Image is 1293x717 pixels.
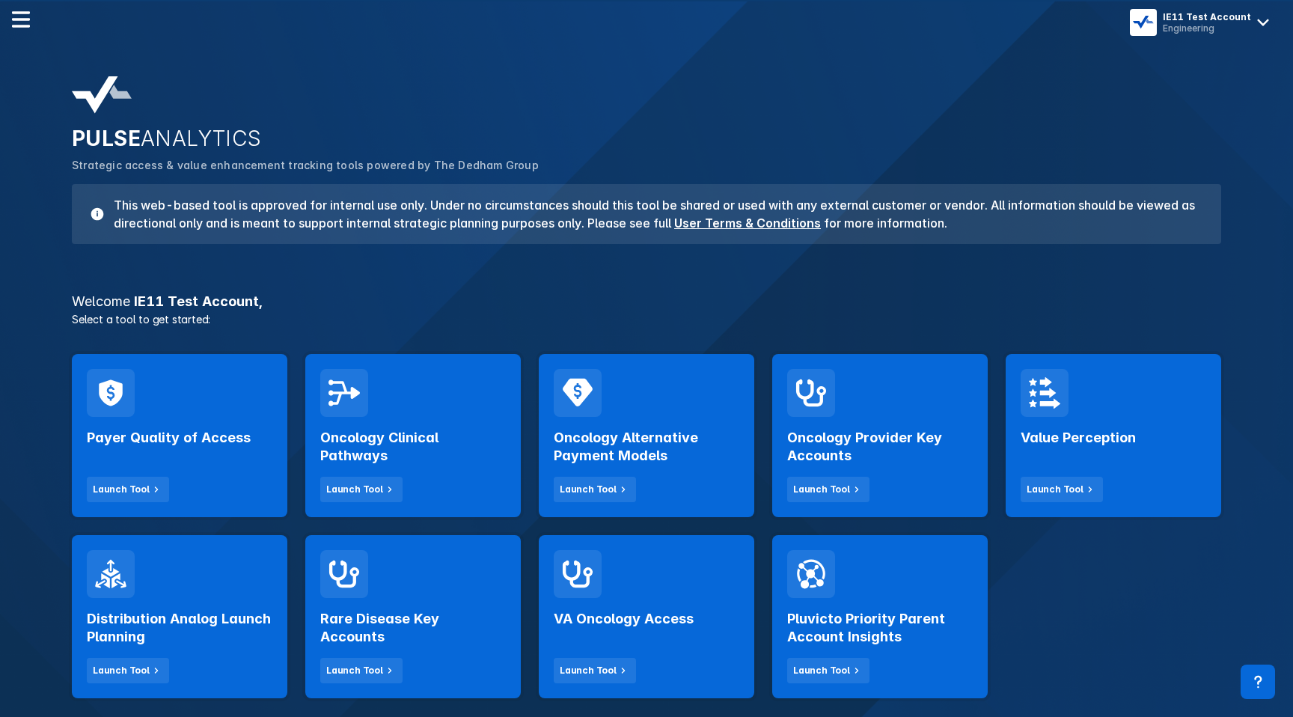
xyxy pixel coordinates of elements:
span: Welcome [72,293,130,309]
h2: Oncology Clinical Pathways [320,429,506,465]
div: Launch Tool [93,483,150,496]
a: Rare Disease Key AccountsLaunch Tool [305,535,521,698]
p: Strategic access & value enhancement tracking tools powered by The Dedham Group [72,157,1221,174]
p: Select a tool to get started: [63,311,1230,327]
h2: Pluvicto Priority Parent Account Insights [787,610,973,646]
div: Launch Tool [326,483,383,496]
img: pulse-analytics-logo [72,76,132,114]
a: Value PerceptionLaunch Tool [1006,354,1221,517]
button: Launch Tool [320,477,403,502]
button: Launch Tool [554,658,636,683]
h2: Rare Disease Key Accounts [320,610,506,646]
div: Launch Tool [1027,483,1083,496]
button: Launch Tool [787,477,869,502]
div: Launch Tool [326,664,383,677]
h3: IE11 Test Account , [63,295,1230,308]
div: IE11 Test Account [1163,11,1251,22]
div: Contact Support [1241,665,1275,699]
a: User Terms & Conditions [674,216,821,231]
div: Launch Tool [793,483,850,496]
img: menu button [1133,12,1154,33]
div: Launch Tool [93,664,150,677]
h2: Value Perception [1021,429,1136,447]
button: Launch Tool [1021,477,1103,502]
div: Engineering [1163,22,1251,34]
button: Launch Tool [787,658,869,683]
div: Launch Tool [560,664,617,677]
button: Launch Tool [320,658,403,683]
a: Pluvicto Priority Parent Account InsightsLaunch Tool [772,535,988,698]
h2: Distribution Analog Launch Planning [87,610,272,646]
a: VA Oncology AccessLaunch Tool [539,535,754,698]
a: Oncology Provider Key AccountsLaunch Tool [772,354,988,517]
a: Distribution Analog Launch PlanningLaunch Tool [72,535,287,698]
a: Oncology Alternative Payment ModelsLaunch Tool [539,354,754,517]
h2: VA Oncology Access [554,610,694,628]
a: Oncology Clinical PathwaysLaunch Tool [305,354,521,517]
h3: This web-based tool is approved for internal use only. Under no circumstances should this tool be... [105,196,1203,232]
h2: Payer Quality of Access [87,429,251,447]
a: Payer Quality of AccessLaunch Tool [72,354,287,517]
h2: Oncology Provider Key Accounts [787,429,973,465]
img: menu--horizontal.svg [12,10,30,28]
div: Launch Tool [560,483,617,496]
span: ANALYTICS [141,126,262,151]
div: Launch Tool [793,664,850,677]
button: Launch Tool [554,477,636,502]
h2: Oncology Alternative Payment Models [554,429,739,465]
h2: PULSE [72,126,1221,151]
button: Launch Tool [87,477,169,502]
button: Launch Tool [87,658,169,683]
